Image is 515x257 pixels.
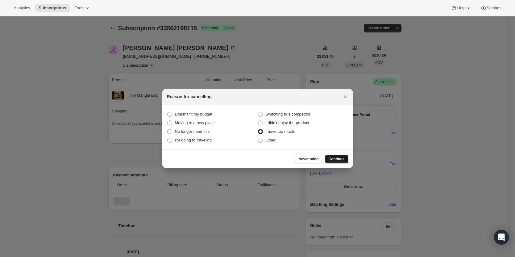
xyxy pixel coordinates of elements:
span: No longer need this [175,129,210,134]
span: Doesn't fit my budget [175,112,213,116]
span: Subscriptions [39,6,66,11]
button: Help [447,4,475,12]
button: Analytics [10,4,34,12]
button: Continue [325,155,348,163]
button: Never mind [295,155,322,163]
span: Moving to a new place [175,120,215,125]
span: Other [266,138,276,142]
span: Continue [329,157,345,162]
span: Help [457,6,465,11]
span: Tools [75,6,84,11]
span: Switching to a competitor [266,112,310,116]
button: Close [341,92,350,101]
button: Tools [71,4,94,12]
div: Open Intercom Messenger [494,230,509,245]
span: I didn't enjoy the product [266,120,309,125]
h2: Reason for cancelling [167,94,212,100]
button: Settings [477,4,505,12]
span: Analytics [14,6,30,11]
span: I have too much [266,129,294,134]
button: Subscriptions [35,4,70,12]
span: I'm going to traveling [175,138,212,142]
span: Never mind [298,157,318,162]
span: Settings [487,6,501,11]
